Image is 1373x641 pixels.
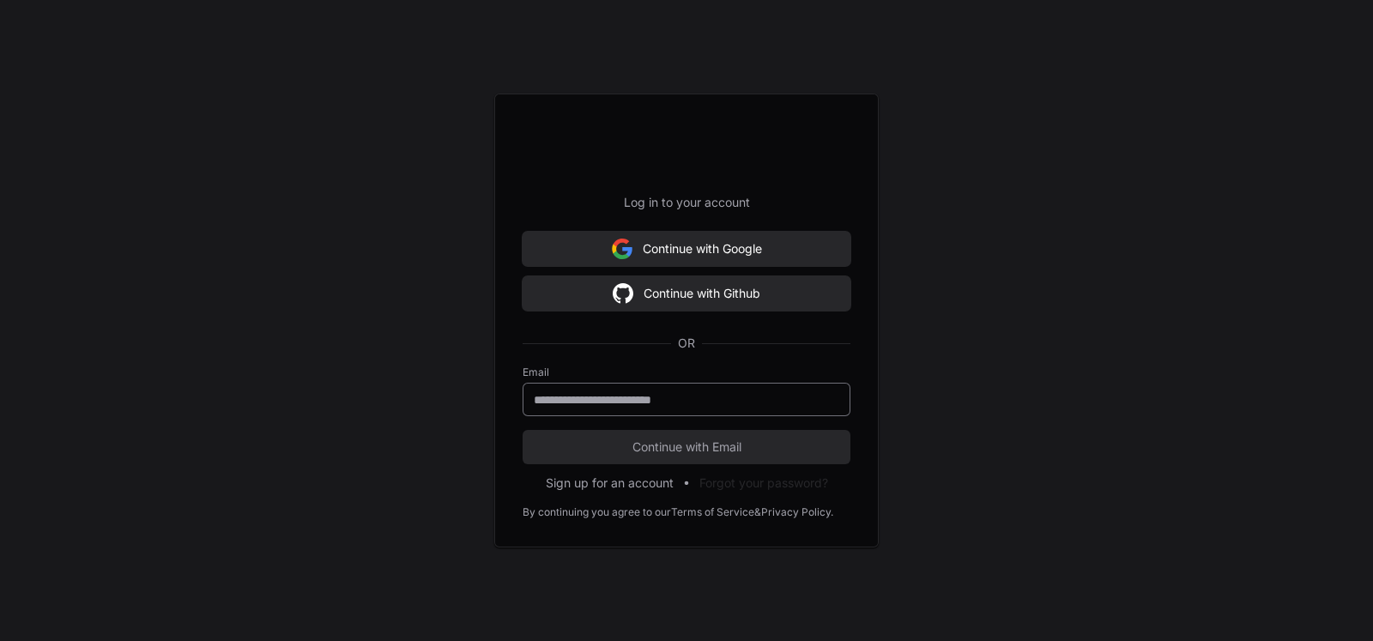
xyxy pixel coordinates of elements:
[523,430,850,464] button: Continue with Email
[754,505,761,519] div: &
[523,505,671,519] div: By continuing you agree to our
[546,475,674,492] button: Sign up for an account
[523,366,850,379] label: Email
[612,232,632,266] img: Sign in with google
[523,194,850,211] p: Log in to your account
[523,438,850,456] span: Continue with Email
[699,475,828,492] button: Forgot your password?
[523,232,850,266] button: Continue with Google
[671,505,754,519] a: Terms of Service
[671,335,702,352] span: OR
[523,276,850,311] button: Continue with Github
[761,505,833,519] a: Privacy Policy.
[613,276,633,311] img: Sign in with google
